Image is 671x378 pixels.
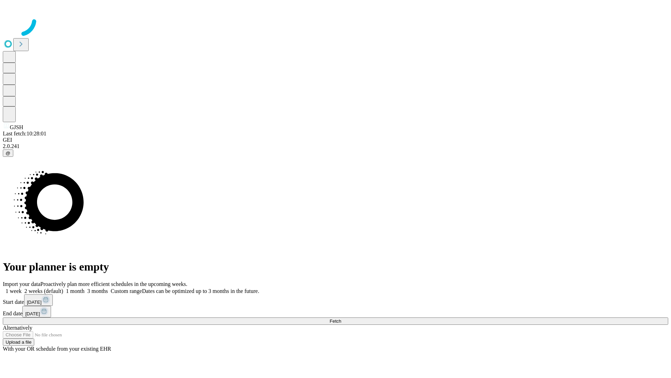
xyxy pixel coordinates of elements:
[3,281,41,287] span: Import your data
[142,288,259,294] span: Dates can be optimized up to 3 months in the future.
[3,325,32,331] span: Alternatively
[10,124,23,130] span: GJSH
[3,137,668,143] div: GEI
[24,294,53,306] button: [DATE]
[3,317,668,325] button: Fetch
[3,306,668,317] div: End date
[6,288,22,294] span: 1 week
[330,318,341,324] span: Fetch
[3,131,46,136] span: Last fetch: 10:28:01
[25,311,40,316] span: [DATE]
[3,260,668,273] h1: Your planner is empty
[27,300,42,305] span: [DATE]
[3,149,13,157] button: @
[24,288,63,294] span: 2 weeks (default)
[6,150,10,156] span: @
[87,288,108,294] span: 3 months
[3,294,668,306] div: Start date
[111,288,142,294] span: Custom range
[66,288,85,294] span: 1 month
[22,306,51,317] button: [DATE]
[3,338,34,346] button: Upload a file
[3,143,668,149] div: 2.0.241
[3,346,111,352] span: With your OR schedule from your existing EHR
[41,281,187,287] span: Proactively plan more efficient schedules in the upcoming weeks.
